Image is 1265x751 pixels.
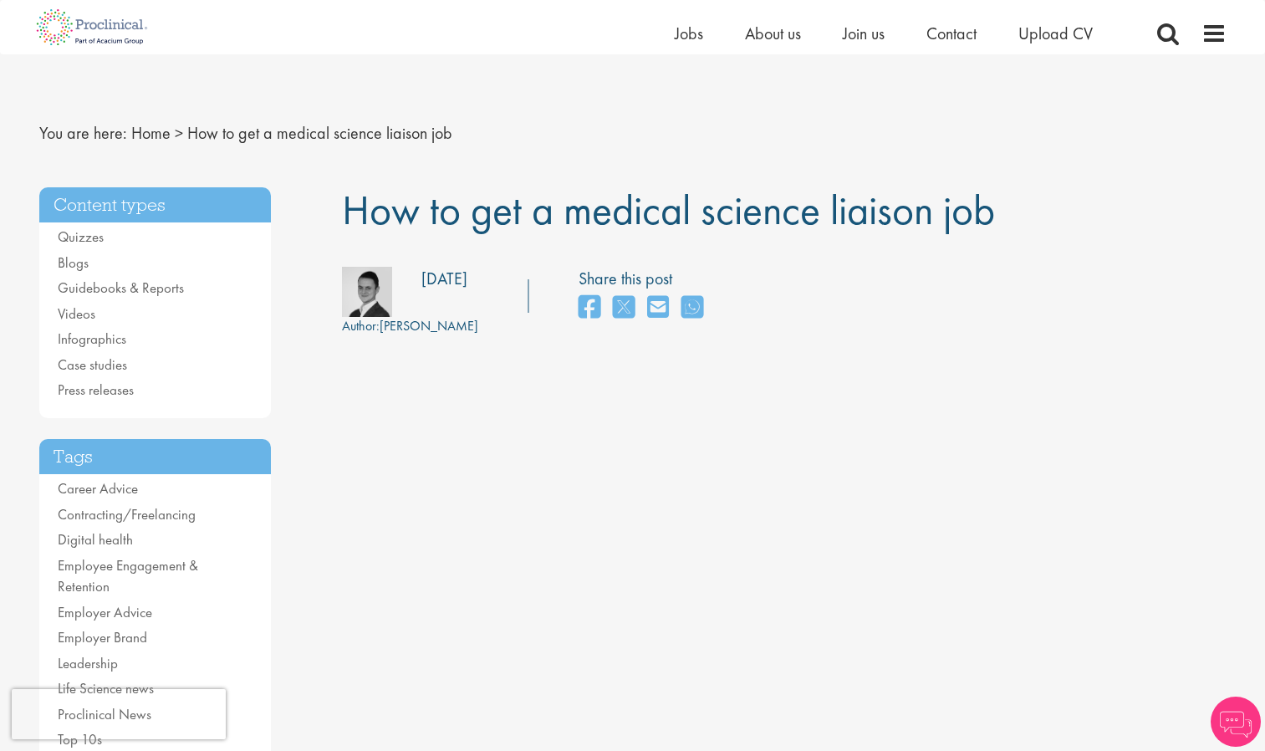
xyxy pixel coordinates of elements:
[131,122,171,144] a: breadcrumb link
[342,267,392,317] img: bdc0b4ec-42d7-4011-3777-08d5c2039240
[12,689,226,739] iframe: reCAPTCHA
[58,381,134,399] a: Press releases
[342,317,380,335] span: Author:
[58,730,102,748] a: Top 10s
[926,23,977,44] a: Contact
[58,530,133,549] a: Digital health
[681,290,703,326] a: share on whats app
[187,122,452,144] span: How to get a medical science liaison job
[58,603,152,621] a: Employer Advice
[58,253,89,272] a: Blogs
[58,278,184,297] a: Guidebooks & Reports
[342,317,478,336] div: [PERSON_NAME]
[58,556,198,596] a: Employee Engagement & Retention
[647,290,669,326] a: share on email
[175,122,183,144] span: >
[843,23,885,44] a: Join us
[58,654,118,672] a: Leadership
[58,227,104,246] a: Quizzes
[342,183,995,237] span: How to get a medical science liaison job
[1211,697,1261,747] img: Chatbot
[342,380,1011,748] iframe: YouTube video player
[58,355,127,374] a: Case studies
[58,505,196,524] a: Contracting/Freelancing
[58,479,138,498] a: Career Advice
[58,679,154,697] a: Life Science news
[579,267,712,291] label: Share this post
[1018,23,1093,44] a: Upload CV
[579,290,600,326] a: share on facebook
[613,290,635,326] a: share on twitter
[421,267,467,291] div: [DATE]
[675,23,703,44] a: Jobs
[39,439,272,475] h3: Tags
[39,122,127,144] span: You are here:
[39,187,272,223] h3: Content types
[745,23,801,44] a: About us
[58,304,95,323] a: Videos
[58,330,126,348] a: Infographics
[58,628,147,646] a: Employer Brand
